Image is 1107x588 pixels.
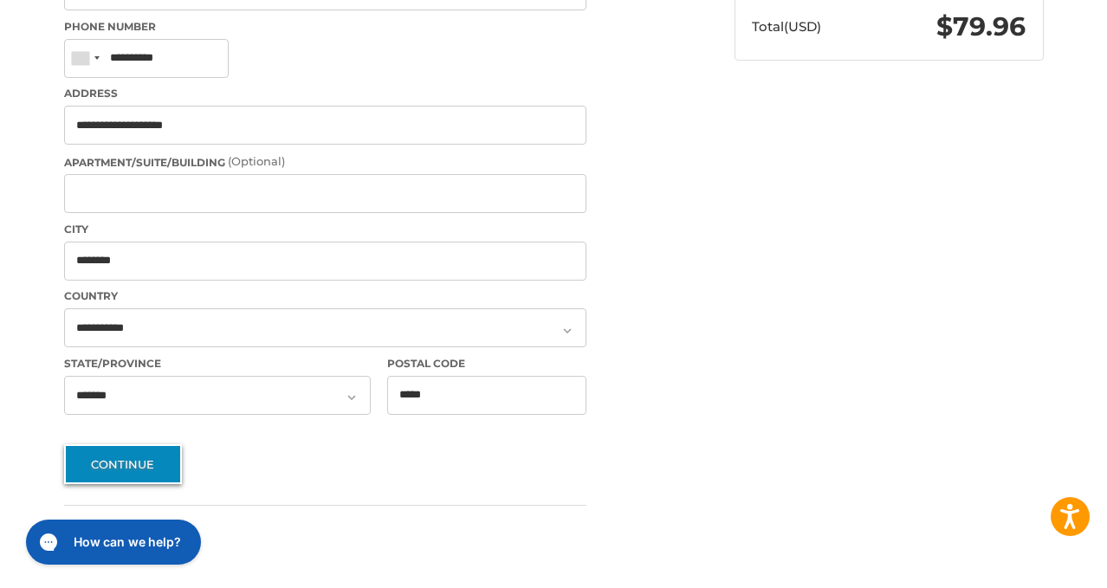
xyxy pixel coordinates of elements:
[752,18,821,35] span: Total (USD)
[64,222,586,237] label: City
[64,444,182,484] button: Continue
[64,356,371,372] label: State/Province
[64,288,586,304] label: Country
[64,86,586,101] label: Address
[936,10,1026,42] span: $79.96
[387,356,586,372] label: Postal Code
[64,153,586,171] label: Apartment/Suite/Building
[228,154,285,168] small: (Optional)
[17,514,207,571] iframe: Gorgias live chat messenger
[64,19,586,35] label: Phone Number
